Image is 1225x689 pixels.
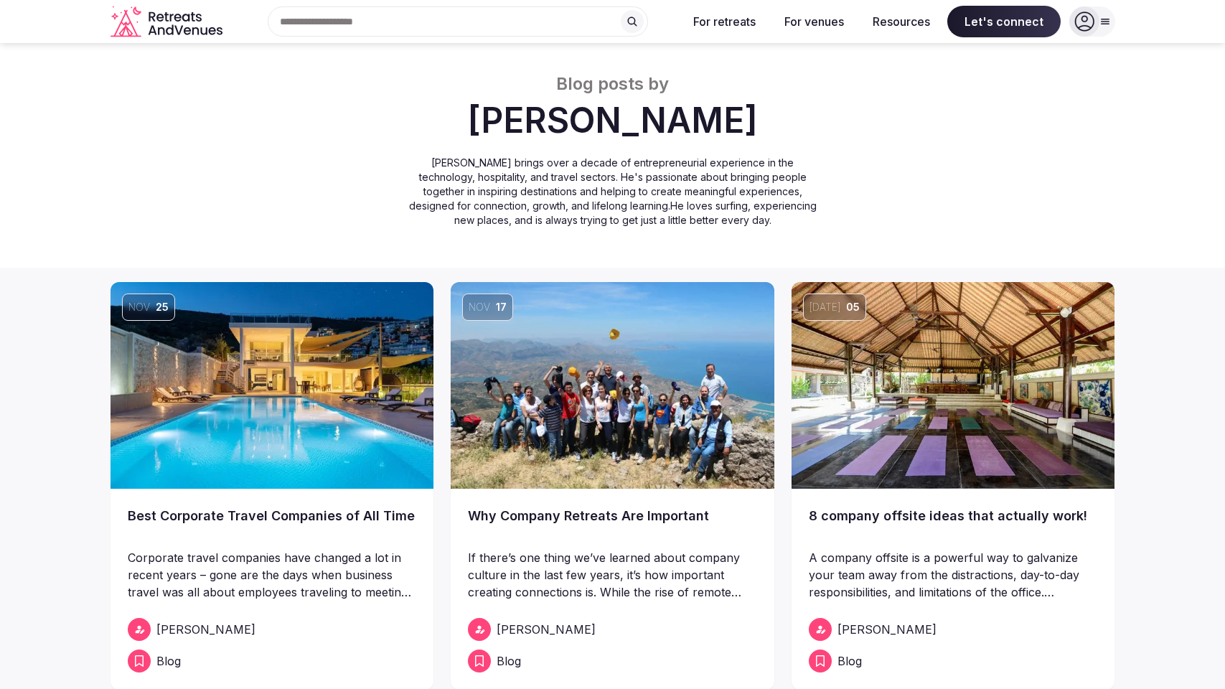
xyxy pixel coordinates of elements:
[111,6,225,38] svg: Retreats and Venues company logo
[469,300,490,314] span: Nov
[128,618,417,641] a: [PERSON_NAME]
[809,506,1098,546] a: 8 company offsite ideas that actually work!
[128,506,417,546] a: Best Corporate Travel Companies of All Time
[682,6,767,37] button: For retreats
[128,650,417,672] a: Blog
[809,300,840,314] span: [DATE]
[846,300,860,314] span: 05
[496,300,507,314] span: 17
[792,282,1115,489] a: [DATE]05
[451,282,774,489] a: Nov17
[947,6,1061,37] span: Let's connect
[111,6,225,38] a: Visit the homepage
[403,156,822,228] p: [PERSON_NAME] brings over a decade of entrepreneurial experience in the technology, hospitality, ...
[467,96,758,144] h1: [PERSON_NAME]
[497,652,521,670] span: Blog
[468,618,757,641] a: [PERSON_NAME]
[468,549,757,601] p: If there’s one thing we’ve learned about company culture in the last few years, it’s how importan...
[861,6,942,37] button: Resources
[497,621,596,638] span: [PERSON_NAME]
[156,652,181,670] span: Blog
[837,621,937,638] span: [PERSON_NAME]
[111,282,434,489] a: Nov25
[556,72,669,96] h3: Blog posts by
[809,618,1098,641] a: [PERSON_NAME]
[809,549,1098,601] p: A company offsite is a powerful way to galvanize your team away from the distractions, day-to-day...
[451,282,774,489] img: Why Company Retreats Are Important
[128,300,150,314] span: Nov
[111,282,434,489] img: Best Corporate Travel Companies of All Time
[468,506,757,546] a: Why Company Retreats Are Important
[468,650,757,672] a: Blog
[809,650,1098,672] a: Blog
[773,6,855,37] button: For venues
[128,549,417,601] p: Corporate travel companies have changed a lot in recent years – gone are the days when business t...
[156,300,169,314] span: 25
[837,652,862,670] span: Blog
[156,621,255,638] span: [PERSON_NAME]
[792,282,1115,489] img: 8 company offsite ideas that actually work!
